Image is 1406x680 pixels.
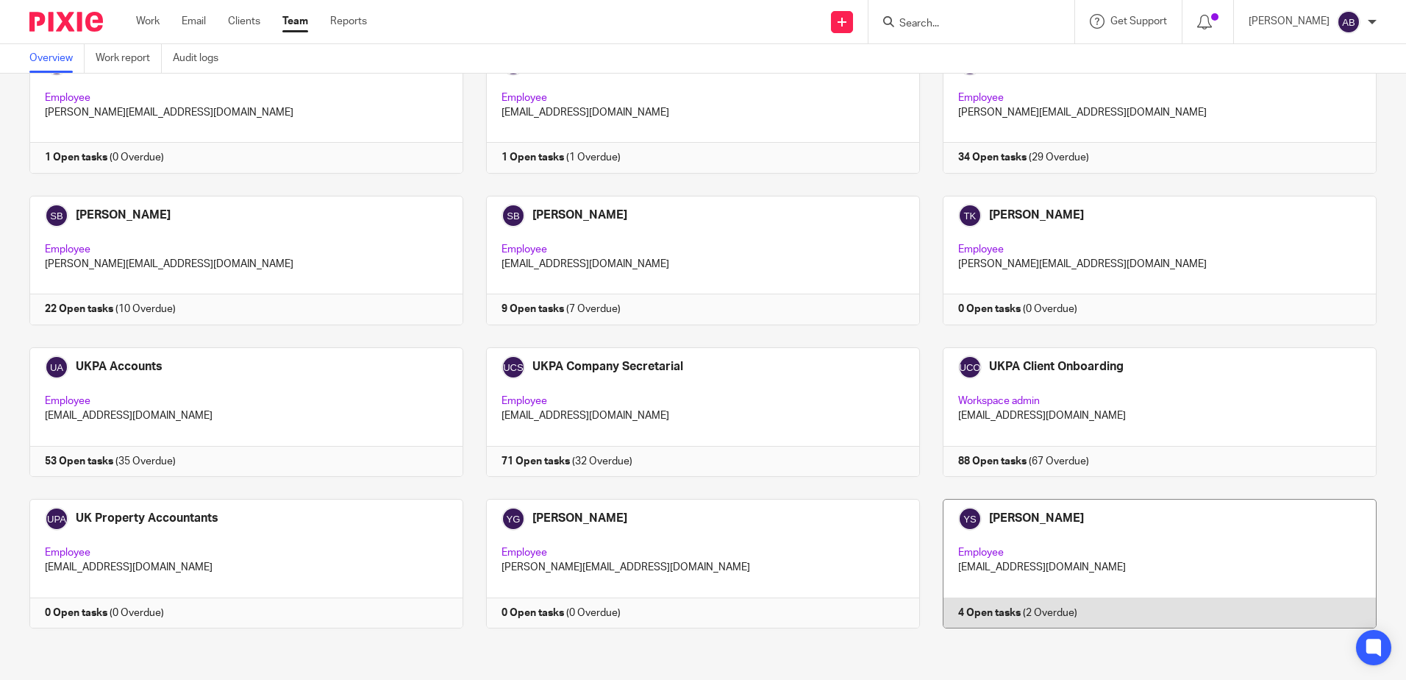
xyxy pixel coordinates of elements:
[1337,10,1360,34] img: svg%3E
[136,14,160,29] a: Work
[228,14,260,29] a: Clients
[282,14,308,29] a: Team
[173,44,229,73] a: Audit logs
[1110,16,1167,26] span: Get Support
[29,44,85,73] a: Overview
[898,18,1030,31] input: Search
[330,14,367,29] a: Reports
[29,12,103,32] img: Pixie
[96,44,162,73] a: Work report
[1249,14,1330,29] p: [PERSON_NAME]
[182,14,206,29] a: Email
